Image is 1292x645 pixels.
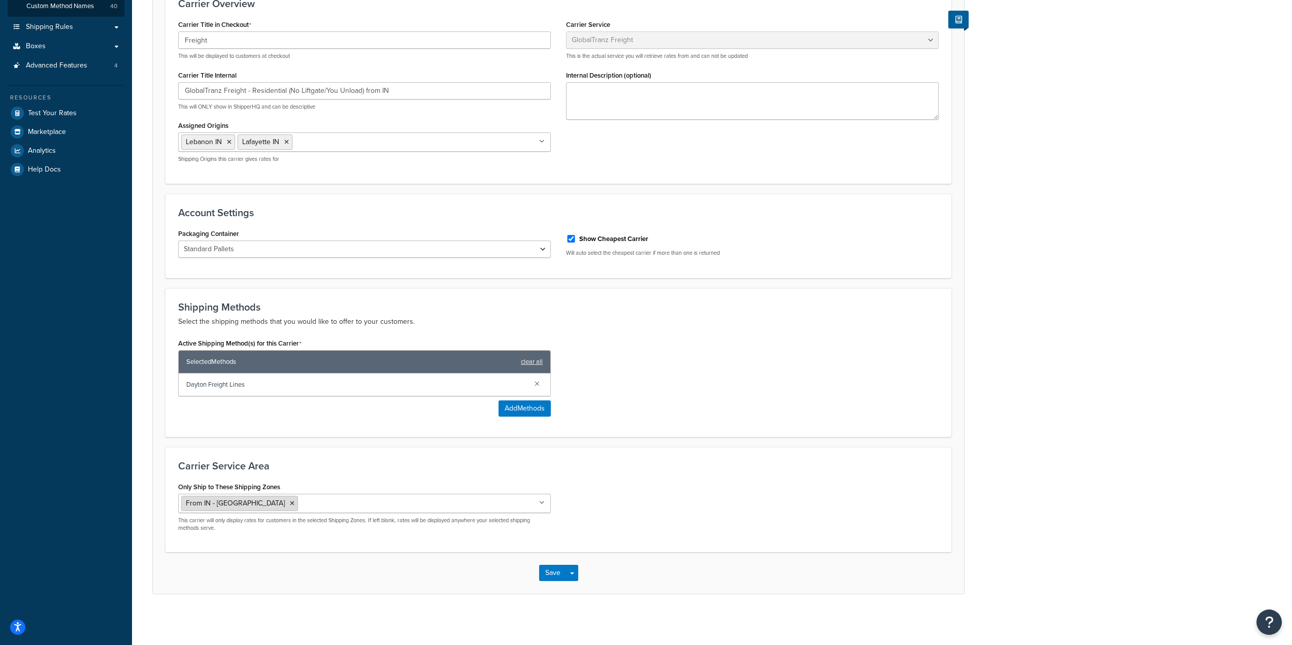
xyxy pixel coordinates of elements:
[178,21,251,29] label: Carrier Title in Checkout
[178,122,228,129] label: Assigned Origins
[26,23,73,31] span: Shipping Rules
[242,137,279,147] span: Lafayette IN
[8,123,124,141] a: Marketplace
[178,207,939,218] h3: Account Settings
[110,2,117,11] span: 40
[566,21,610,28] label: Carrier Service
[178,301,939,313] h3: Shipping Methods
[499,400,551,417] button: AddMethods
[178,155,551,163] p: Shipping Origins this carrier gives rates for
[186,137,222,147] span: Lebanon IN
[8,56,124,75] a: Advanced Features4
[539,565,567,581] button: Save
[8,93,124,102] div: Resources
[28,147,56,155] span: Analytics
[566,249,939,257] p: Will auto select the cheapest carrier if more than one is returned
[8,160,124,179] a: Help Docs
[8,18,124,37] a: Shipping Rules
[579,234,648,244] label: Show Cheapest Carrier
[178,340,302,348] label: Active Shipping Method(s) for this Carrier
[26,2,94,11] span: Custom Method Names
[26,61,87,70] span: Advanced Features
[566,52,939,60] p: This is the actual service you will retrieve rates from and can not be updated
[178,483,280,491] label: Only Ship to These Shipping Zones
[1256,609,1282,635] button: Open Resource Center
[8,104,124,122] a: Test Your Rates
[178,72,237,79] label: Carrier Title Internal
[521,355,543,369] a: clear all
[566,72,651,79] label: Internal Description (optional)
[186,355,516,369] span: Selected Methods
[28,165,61,174] span: Help Docs
[28,128,66,137] span: Marketplace
[186,378,526,392] span: Dayton Freight Lines
[948,11,969,28] button: Show Help Docs
[8,142,124,160] a: Analytics
[186,498,285,508] span: From IN - [GEOGRAPHIC_DATA]
[26,42,46,51] span: Boxes
[114,61,118,70] span: 4
[178,52,551,60] p: This will be displayed to customers at checkout
[8,56,124,75] li: Advanced Features
[178,517,551,532] p: This carrier will only display rates for customers in the selected Shipping Zones. If left blank,...
[178,460,939,471] h3: Carrier Service Area
[178,316,939,328] p: Select the shipping methods that you would like to offer to your customers.
[178,230,239,237] label: Packaging Container
[8,37,124,56] a: Boxes
[28,109,77,118] span: Test Your Rates
[178,103,551,111] p: This will ONLY show in ShipperHQ and can be descriptive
